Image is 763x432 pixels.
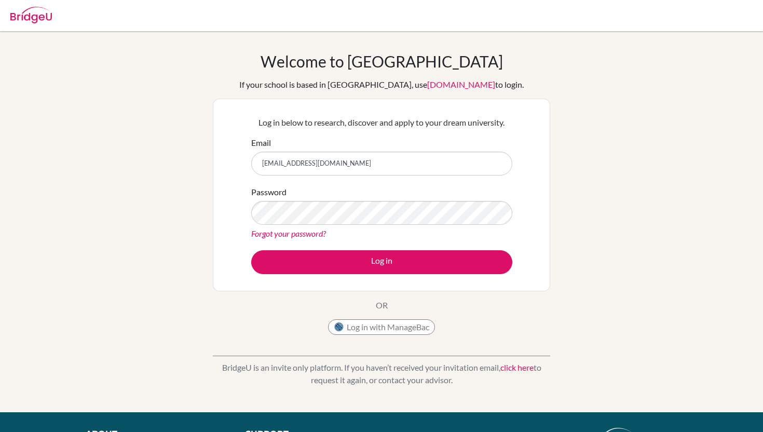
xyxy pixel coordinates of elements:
button: Log in [251,250,512,274]
a: [DOMAIN_NAME] [427,79,495,89]
p: Log in below to research, discover and apply to your dream university. [251,116,512,129]
label: Email [251,137,271,149]
button: Log in with ManageBac [328,319,435,335]
a: click here [500,362,534,372]
h1: Welcome to [GEOGRAPHIC_DATA] [261,52,503,71]
a: Forgot your password? [251,228,326,238]
img: Bridge-U [10,7,52,23]
div: If your school is based in [GEOGRAPHIC_DATA], use to login. [239,78,524,91]
p: BridgeU is an invite only platform. If you haven’t received your invitation email, to request it ... [213,361,550,386]
p: OR [376,299,388,312]
label: Password [251,186,287,198]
